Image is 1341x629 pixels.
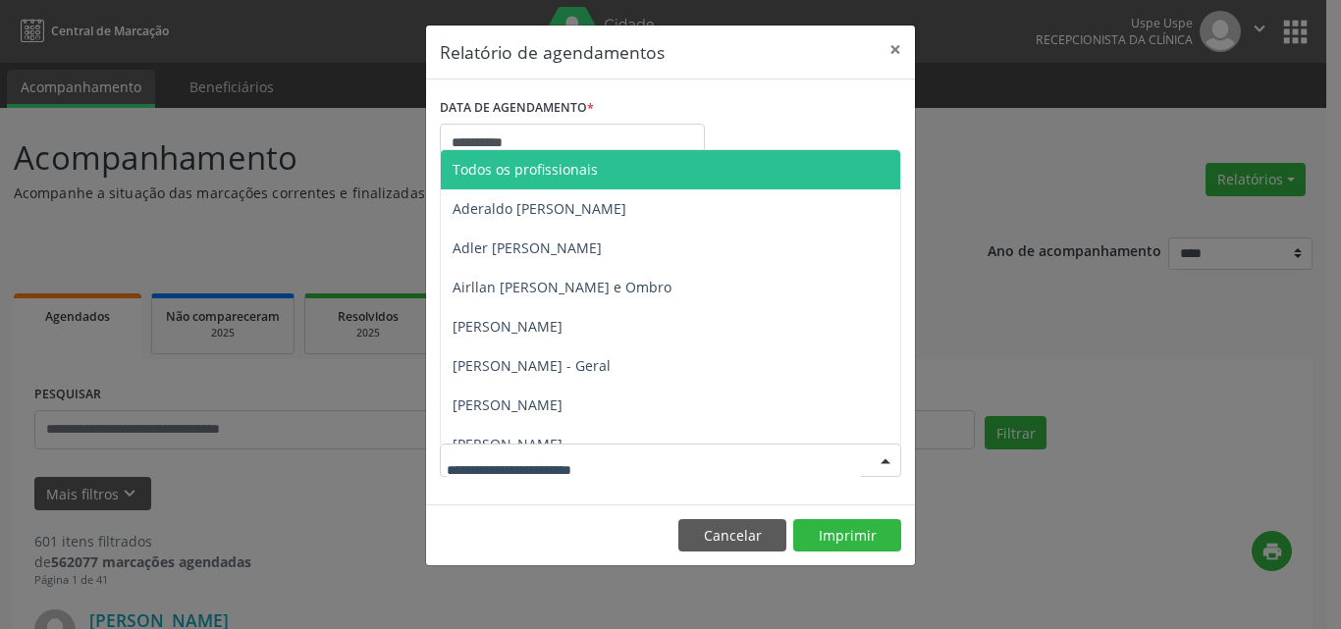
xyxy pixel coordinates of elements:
[453,395,563,414] span: [PERSON_NAME]
[678,519,786,552] button: Cancelar
[453,199,626,218] span: Aderaldo [PERSON_NAME]
[440,93,594,124] label: DATA DE AGENDAMENTO
[793,519,901,552] button: Imprimir
[453,356,611,375] span: [PERSON_NAME] - Geral
[453,435,563,453] span: [PERSON_NAME]
[440,39,665,65] h5: Relatório de agendamentos
[876,26,915,74] button: Close
[453,317,563,336] span: [PERSON_NAME]
[453,160,598,179] span: Todos os profissionais
[453,238,602,257] span: Adler [PERSON_NAME]
[453,278,671,296] span: Airllan [PERSON_NAME] e Ombro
